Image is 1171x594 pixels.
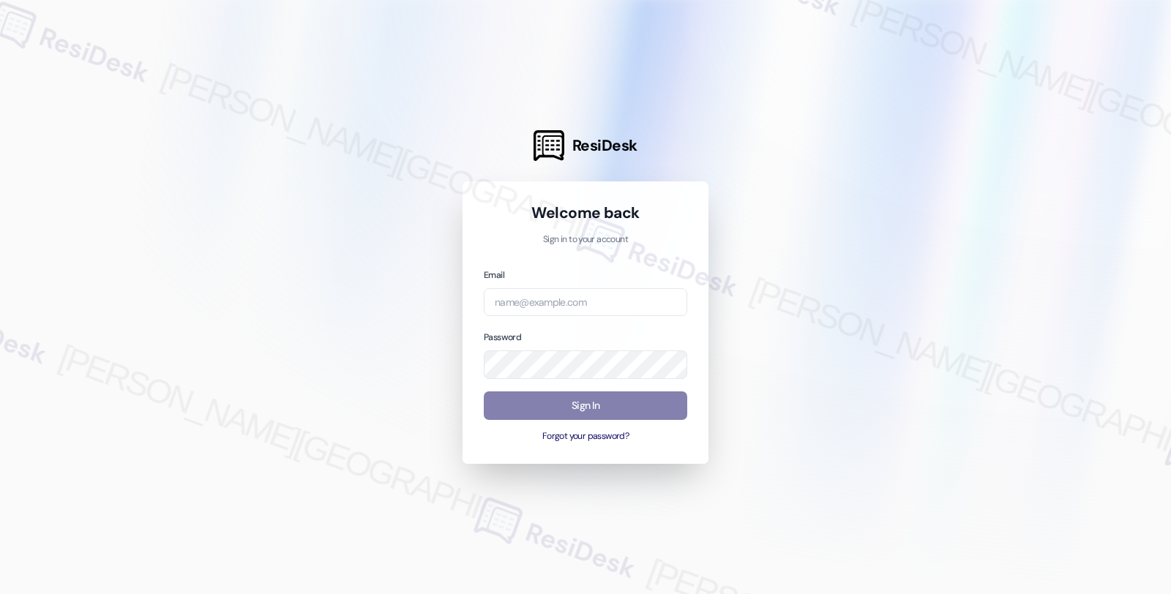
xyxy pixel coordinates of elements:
[484,430,687,443] button: Forgot your password?
[572,135,637,156] span: ResiDesk
[484,269,504,281] label: Email
[484,331,521,343] label: Password
[534,130,564,161] img: ResiDesk Logo
[484,288,687,317] input: name@example.com
[484,203,687,223] h1: Welcome back
[484,233,687,247] p: Sign in to your account
[484,391,687,420] button: Sign In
